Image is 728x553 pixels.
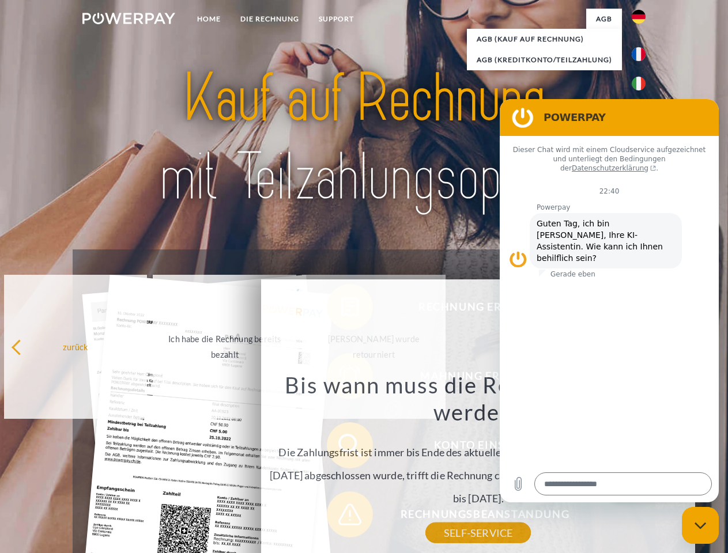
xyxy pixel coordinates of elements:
[11,339,141,354] div: zurück
[309,9,364,29] a: SUPPORT
[500,99,719,502] iframe: Messaging-Fenster
[467,29,622,50] a: AGB (Kauf auf Rechnung)
[160,331,289,362] div: Ich habe die Rechnung bereits bezahlt
[682,507,719,544] iframe: Schaltfläche zum Öffnen des Messaging-Fensters; Konversation läuft
[268,371,689,533] div: Die Zahlungsfrist ist immer bis Ende des aktuellen Monats. Wenn die Bestellung z.B. am [DATE] abg...
[110,55,618,221] img: title-powerpay_de.svg
[82,13,175,24] img: logo-powerpay-white.svg
[632,47,646,61] img: fr
[586,9,622,29] a: agb
[187,9,231,29] a: Home
[231,9,309,29] a: DIE RECHNUNG
[268,371,689,426] h3: Bis wann muss die Rechnung bezahlt werden?
[632,10,646,24] img: de
[467,50,622,70] a: AGB (Kreditkonto/Teilzahlung)
[425,522,531,543] a: SELF-SERVICE
[632,77,646,90] img: it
